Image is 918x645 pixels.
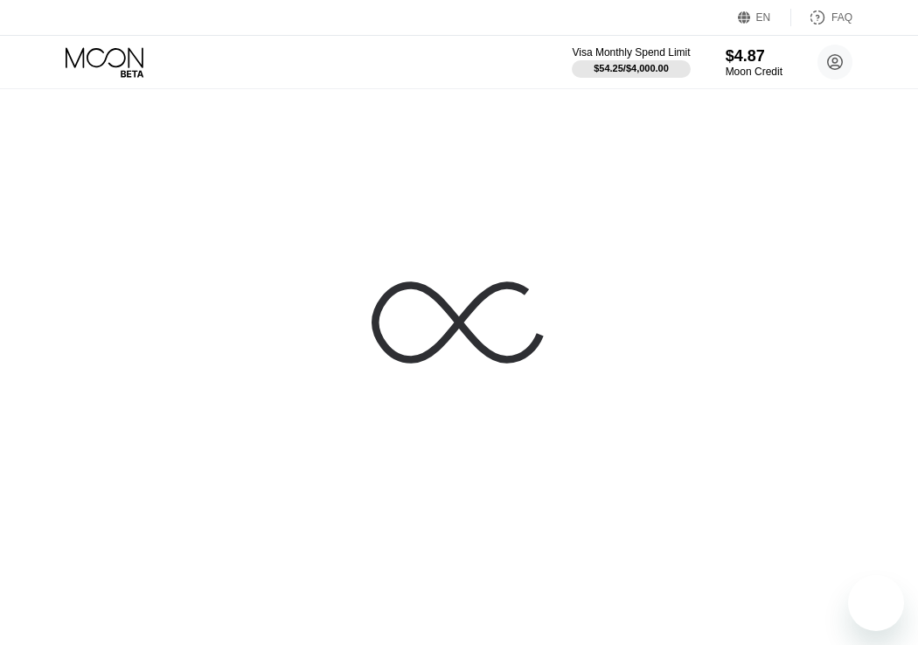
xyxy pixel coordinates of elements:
[738,9,791,26] div: EN
[791,9,852,26] div: FAQ
[831,11,852,24] div: FAQ
[726,66,782,78] div: Moon Credit
[572,46,690,78] div: Visa Monthly Spend Limit$54.25/$4,000.00
[848,575,904,631] iframe: Button to launch messaging window
[594,63,669,73] div: $54.25 / $4,000.00
[572,46,690,59] div: Visa Monthly Spend Limit
[726,47,782,66] div: $4.87
[726,47,782,78] div: $4.87Moon Credit
[756,11,771,24] div: EN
